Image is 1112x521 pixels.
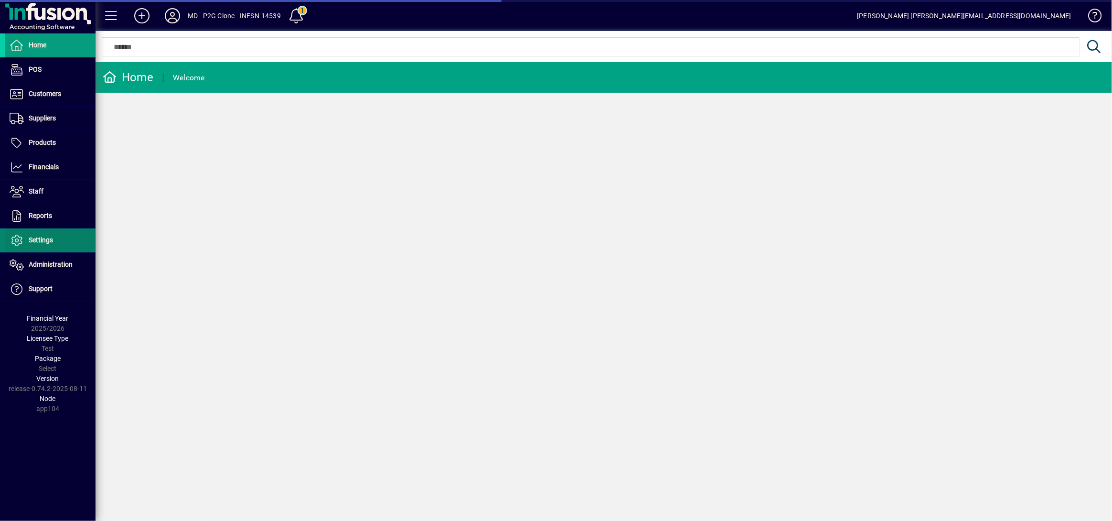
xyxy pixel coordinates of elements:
[29,41,46,49] span: Home
[29,212,52,219] span: Reports
[40,395,56,402] span: Node
[188,8,281,23] div: MD - P2G Clone - INFSN-14539
[5,204,96,228] a: Reports
[29,163,59,171] span: Financials
[1081,2,1100,33] a: Knowledge Base
[857,8,1071,23] div: [PERSON_NAME] [PERSON_NAME][EMAIL_ADDRESS][DOMAIN_NAME]
[5,253,96,277] a: Administration
[5,277,96,301] a: Support
[29,90,61,98] span: Customers
[103,70,153,85] div: Home
[173,70,205,86] div: Welcome
[29,285,53,293] span: Support
[127,7,157,24] button: Add
[27,315,69,322] span: Financial Year
[29,139,56,146] span: Products
[29,187,43,195] span: Staff
[5,82,96,106] a: Customers
[37,375,59,382] span: Version
[29,260,73,268] span: Administration
[27,335,69,342] span: Licensee Type
[29,114,56,122] span: Suppliers
[5,107,96,130] a: Suppliers
[29,236,53,244] span: Settings
[5,155,96,179] a: Financials
[5,180,96,204] a: Staff
[5,58,96,82] a: POS
[29,65,42,73] span: POS
[5,131,96,155] a: Products
[5,228,96,252] a: Settings
[35,355,61,362] span: Package
[157,7,188,24] button: Profile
